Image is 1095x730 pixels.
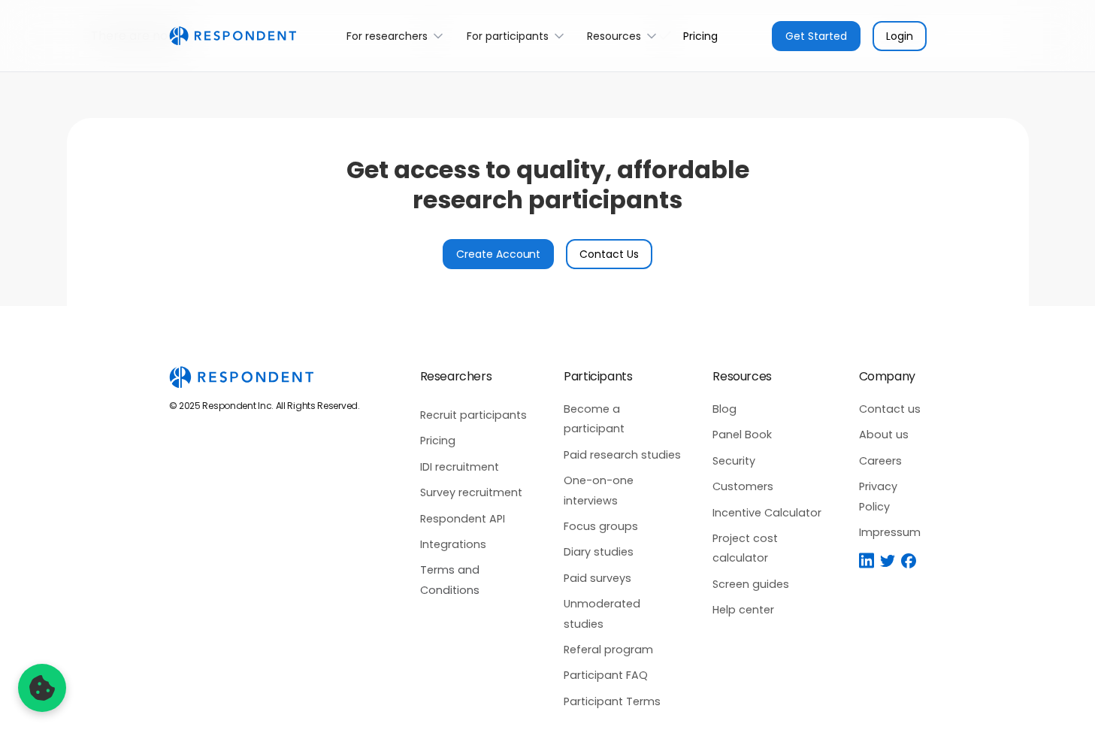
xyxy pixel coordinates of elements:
div: Researchers [420,366,534,387]
a: Pricing [671,18,730,53]
div: For researchers [346,29,428,44]
a: Terms and Conditions [420,560,534,600]
a: Customers [712,477,828,496]
div: Resources [587,29,641,44]
a: Help center [712,600,828,619]
a: Respondent API [420,509,534,529]
div: © 2025 Respondent Inc. All Rights Reserved. [169,400,360,412]
a: About us [859,425,927,444]
a: Diary studies [564,542,682,562]
a: home [169,26,296,46]
a: Privacy Policy [859,477,927,516]
a: Survey recruitment [420,483,534,502]
a: Pricing [420,431,534,450]
h2: Get access to quality, affordable research participants [346,155,749,215]
a: Contact us [859,399,927,419]
a: Participant Terms [564,692,682,711]
div: Participants [564,366,632,387]
a: One-on-one interviews [564,471,682,510]
div: Resources [712,366,771,387]
a: Recruit participants [420,405,534,425]
a: Contact Us [566,239,652,269]
div: For researchers [338,18,458,53]
a: Paid surveys [564,568,682,588]
a: Project cost calculator [712,529,828,568]
a: Blog [712,399,828,419]
a: Impressum [859,523,927,542]
a: Incentive Calculator [712,503,828,523]
div: For participants [458,18,578,53]
div: Resources [579,18,671,53]
a: Unmoderated studies [564,594,682,634]
a: Screen guides [712,574,828,594]
a: Login [873,21,927,51]
div: Company [859,366,915,387]
a: Panel Book [712,425,828,444]
a: Referal program [564,640,682,659]
img: Untitled UI logotext [169,26,296,46]
a: Security [712,451,828,471]
a: IDI recruitment [420,457,534,477]
div: For participants [467,29,549,44]
a: Careers [859,451,927,471]
a: Participant FAQ [564,665,682,685]
a: Get Started [772,21,861,51]
a: Focus groups [564,516,682,536]
a: Paid research studies [564,445,682,465]
a: Integrations [420,535,534,554]
a: Become a participant [564,399,682,439]
a: Create Account [443,239,555,269]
